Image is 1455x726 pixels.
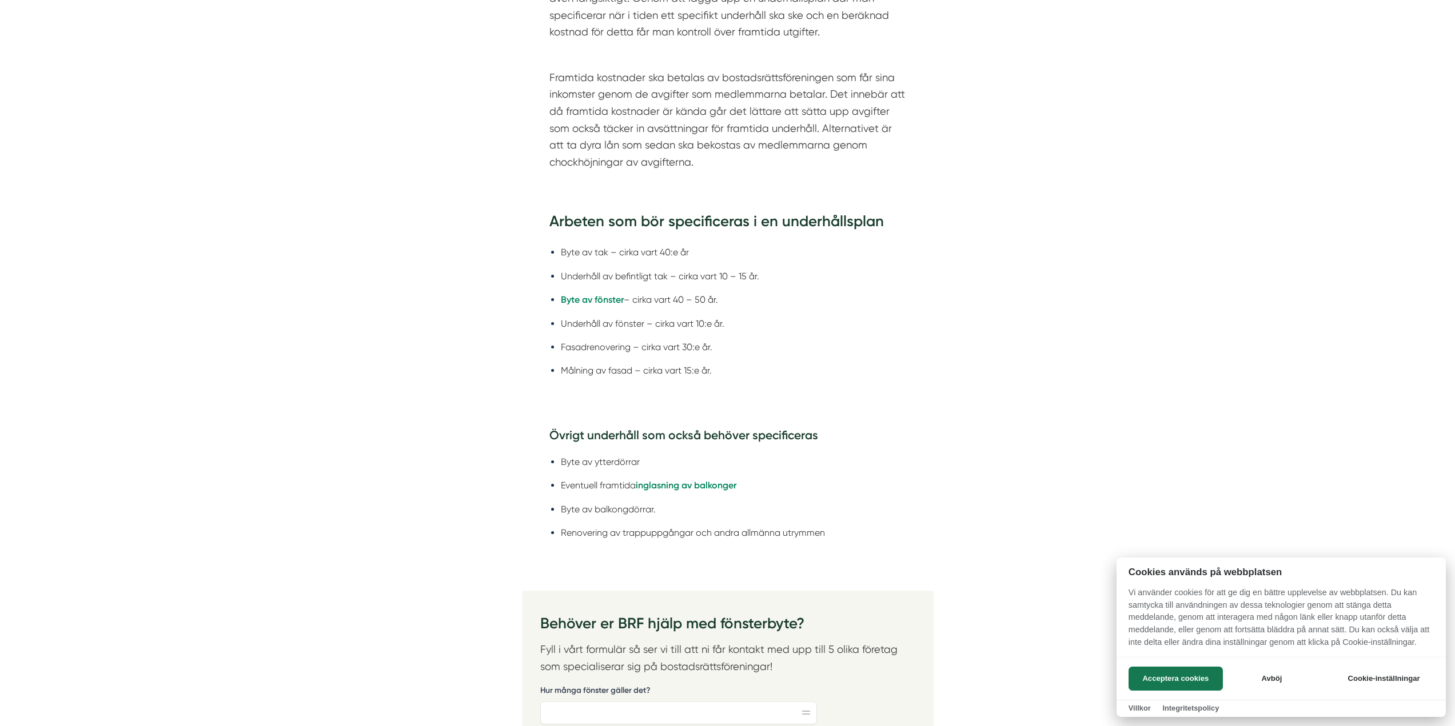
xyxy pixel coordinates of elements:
[1226,667,1317,691] button: Avböj
[1129,667,1223,691] button: Acceptera cookies
[1129,704,1151,712] a: Villkor
[1334,667,1434,691] button: Cookie-inställningar
[1117,567,1446,577] h2: Cookies används på webbplatsen
[1117,587,1446,656] p: Vi använder cookies för att ge dig en bättre upplevelse av webbplatsen. Du kan samtycka till anvä...
[1162,704,1219,712] a: Integritetspolicy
